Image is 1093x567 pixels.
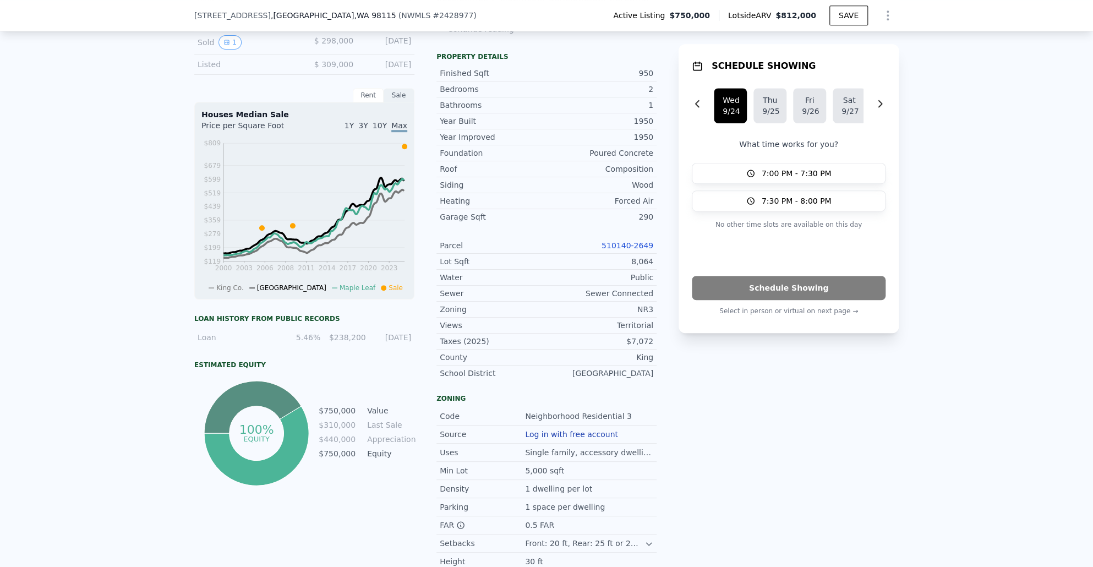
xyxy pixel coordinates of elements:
[440,304,546,315] div: Zoning
[692,304,886,318] p: Select in person or virtual on next page →
[546,368,653,379] div: [GEOGRAPHIC_DATA]
[194,361,414,369] div: Estimated Equity
[365,405,414,417] td: Value
[440,68,546,79] div: Finished Sqft
[194,314,414,323] div: Loan history from public records
[829,6,868,25] button: SAVE
[318,433,356,445] td: $440,000
[298,264,315,272] tspan: 2011
[373,121,387,130] span: 10Y
[401,11,430,20] span: NWMLS
[546,100,653,111] div: 1
[546,195,653,206] div: Forced Air
[692,139,886,150] p: What time works for you?
[692,190,886,211] button: 7:30 PM - 8:00 PM
[271,10,396,21] span: , [GEOGRAPHIC_DATA]
[546,148,653,159] div: Poured Concrete
[318,419,356,431] td: $310,000
[440,179,546,190] div: Siding
[546,132,653,143] div: 1950
[204,230,221,238] tspan: $279
[257,284,326,292] span: [GEOGRAPHIC_DATA]
[440,132,546,143] div: Year Improved
[358,121,368,130] span: 3Y
[525,538,644,549] div: Front: 20 ft, Rear: 25 ft or 20% of lot depth (min. 10 ft), Side: 5 ft
[525,430,618,439] button: Log in with free account
[692,218,886,231] p: No other time slots are available on this day
[546,179,653,190] div: Wood
[440,556,525,567] div: Height
[793,88,826,123] button: Fri9/26
[546,304,653,315] div: NR3
[314,60,353,69] span: $ 309,000
[204,216,221,224] tspan: $359
[340,264,357,272] tspan: 2017
[204,244,221,252] tspan: $199
[436,394,657,403] div: Zoning
[391,121,407,132] span: Max
[256,264,274,272] tspan: 2006
[327,332,365,343] div: $238,200
[762,168,832,179] span: 7:00 PM - 7:30 PM
[440,100,546,111] div: Bathrooms
[440,501,525,513] div: Parking
[546,84,653,95] div: 2
[215,264,232,272] tspan: 2000
[194,10,271,21] span: [STREET_ADDRESS]
[440,211,546,222] div: Garage Sqft
[440,352,546,363] div: County
[602,241,653,250] a: 510140-2649
[546,256,653,267] div: 8,064
[204,176,221,183] tspan: $599
[204,189,221,197] tspan: $519
[841,106,857,117] div: 9/27
[204,162,221,170] tspan: $679
[546,288,653,299] div: Sewer Connected
[362,59,411,70] div: [DATE]
[802,106,817,117] div: 9/26
[201,109,407,120] div: Houses Median Sale
[546,336,653,347] div: $7,072
[204,139,221,147] tspan: $809
[525,501,607,513] div: 1 space per dwelling
[353,88,384,102] div: Rent
[236,264,253,272] tspan: 2003
[389,284,403,292] span: Sale
[201,120,304,138] div: Price per Square Foot
[692,276,886,300] button: Schedule Showing
[440,320,546,331] div: Views
[243,434,270,443] tspan: equity
[398,10,477,21] div: ( )
[360,264,377,272] tspan: 2020
[546,352,653,363] div: King
[714,88,747,123] button: Wed9/24
[669,10,710,21] span: $750,000
[440,368,546,379] div: School District
[198,59,296,70] div: Listed
[440,84,546,95] div: Bedrooms
[433,11,473,20] span: # 2428977
[314,36,353,45] span: $ 298,000
[282,332,320,343] div: 5.46%
[525,411,634,422] div: Neighborhood Residential 3
[877,4,899,26] button: Show Options
[546,272,653,283] div: Public
[365,419,414,431] td: Last Sale
[525,465,566,476] div: 5,000 sqft
[525,483,594,494] div: 1 dwelling per lot
[384,88,414,102] div: Sale
[440,195,546,206] div: Heating
[198,35,296,50] div: Sold
[692,163,886,184] button: 7:00 PM - 7:30 PM
[319,264,336,272] tspan: 2014
[318,405,356,417] td: $750,000
[723,95,738,106] div: Wed
[440,483,525,494] div: Density
[440,163,546,175] div: Roof
[440,336,546,347] div: Taxes (2025)
[525,520,556,531] div: 0.5 FAR
[216,284,244,292] span: King Co.
[436,52,657,61] div: Property details
[762,95,778,106] div: Thu
[546,320,653,331] div: Territorial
